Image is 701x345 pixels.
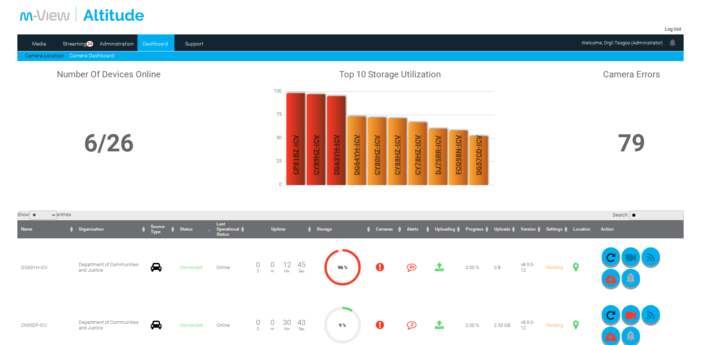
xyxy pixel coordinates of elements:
a: Streaming [60,38,89,49]
h1: Top 10 Storage Utilization [202,69,578,80]
span: 0 [270,261,275,269]
span: 24 [86,41,93,47]
span: Min [280,269,294,273]
span: Cameras [376,227,393,232]
span: Connected [180,265,203,270]
span: 25 [263,158,285,164]
span: 45 [297,261,306,269]
span: Status [180,227,193,232]
span: 2.00 % [466,322,479,328]
i: 9+ [407,262,416,272]
th: Version : activate to sort column ascending [517,220,542,238]
span: Progress [466,227,483,232]
label: Show entries [17,212,71,217]
span: Pending [546,265,563,270]
h1: Number Of Devices Online [20,69,197,80]
span: Uploads [494,227,510,232]
span: Source Type [151,224,164,234]
select: Showentries [29,211,57,220]
span: CN95DF-ICV [21,322,47,328]
th: Uptime : activate to sort column ascending [246,220,313,238]
a: Log Out [665,26,681,32]
span: CY80HZ-ICV [372,109,381,201]
a: Dashboard [137,38,173,49]
th: Name : activate to sort column ascending [17,220,75,238]
th: Source Type : activate to sort column ascending [147,220,176,238]
span: 0 [263,181,285,187]
img: bell_icon_gray.png [626,273,635,283]
th: Progress : activate to sort column ascending [462,220,490,238]
span: Alerts [407,227,418,232]
a: Camera Dashboard [69,53,114,58]
img: bell24.png [668,38,677,47]
th: Organisation : activate to sort column ascending [75,220,147,238]
span: Welcome, Orgil Tsogoo (Administrator) [582,40,663,46]
span: 30 [283,318,291,327]
h1: 6/26 [20,129,197,157]
span: Min [280,327,294,331]
input: Search: [630,211,684,220]
th: Settings : activate to sort column ascending [542,220,569,238]
label: Search: [613,212,684,218]
span: Organisation [79,227,104,232]
span: Last Operational Status [217,221,239,237]
span: CY78HZ-ICV [413,109,422,201]
span: CY89HZ-ICV [312,109,320,201]
span: Storage [317,227,332,232]
span: Name [21,227,32,232]
span: 0.00 % [466,265,479,270]
th: Storage : activate to sort column ascending [313,220,372,238]
span: 12 [283,261,291,269]
span: Uploading [435,227,455,232]
span: Hr [265,269,280,273]
span: 0 [270,318,275,327]
th: Cameras : activate to sort column ascending [372,220,403,238]
span: Hr [265,327,280,331]
img: bell_icon_gray.png [626,331,635,341]
span: DJ75RR-ICV [433,109,442,201]
span: Department of Communities and Justice [79,319,139,331]
span: DG64YH-ICV [352,109,361,201]
h1: Camera Errors [582,69,681,80]
span: DG63YH-ICV [21,265,48,270]
span: Settings [546,227,562,232]
th: Status : activate to sort column ascending [176,220,213,238]
span: D [251,269,265,273]
span: CP81BZ-ICV [291,109,300,201]
td: Online [213,238,246,296]
span: Connected [180,322,203,328]
td: 0 B [490,238,517,296]
td: v8.9.0-12 [517,238,542,296]
span: DG63YH-ICV [332,109,340,201]
span: 96 % [338,265,348,270]
th: Uploads : activate to sort column ascending [490,220,517,238]
span: 75 [263,111,285,117]
span: Pending [546,322,563,328]
span: Action [601,227,614,232]
th: Uploading : activate to sort column ascending [431,220,462,238]
th: Alerts : activate to sort column ascending [403,220,432,238]
a: Camera Location [25,53,64,58]
span: FCG98N-ICV [454,109,462,201]
span: 100 [263,88,285,94]
span: Location [573,227,591,232]
span: DG57CD-ICV [474,109,483,201]
span: 43 [297,318,306,327]
span: Sec [294,327,309,331]
span: Uptime [271,227,285,232]
i: 3 [407,320,416,330]
span: Department of Communities and Justice [79,262,139,273]
a: Administration [99,38,135,49]
span: Sec [294,269,309,273]
span: 0 [256,318,260,327]
h1: 79 [582,129,681,157]
span: Version [521,227,536,232]
span: 9 % [339,322,346,328]
th: Last Operational Status : activate to sort column ascending [213,220,246,238]
span: CY88HZ-ICV [393,109,401,201]
span: 50 [263,135,285,140]
a: Support [176,38,212,49]
span: 0 [256,261,260,269]
th: Action [597,220,684,238]
th: Location [569,220,597,238]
